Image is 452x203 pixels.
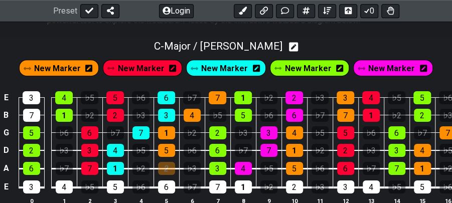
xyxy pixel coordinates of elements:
div: 7 [23,109,40,122]
div: 1 [414,162,431,175]
div: New Marker [101,58,185,78]
div: 6 [158,91,175,104]
span: Click to enter marker mode. [368,61,415,76]
i: Drag and drop to re-order [107,65,114,73]
div: ♭3 [363,144,380,157]
div: ♭7 [312,109,329,122]
div: 3 [388,144,405,157]
button: Toggle Dexterity for all fretkits [381,4,399,18]
div: ♭7 [414,126,431,139]
div: ♭3 [56,144,73,157]
div: 6 [81,126,98,139]
div: 5 [235,109,252,122]
div: 1 [158,126,175,139]
div: 1 [56,109,73,122]
div: 5 [158,144,175,157]
button: Add Text [276,4,294,18]
i: Drag and drop to re-order [191,65,198,73]
div: ♭5 [81,180,98,193]
div: 6 [209,144,226,157]
div: ♭2 [260,180,277,193]
button: Open sort Window [318,4,336,18]
div: 1 [363,109,380,122]
button: Add an identical marker to each fretkit. [234,4,252,18]
div: 3 [23,180,40,193]
div: 4 [107,144,124,157]
div: ♭5 [388,91,405,104]
div: 4 [414,144,431,157]
div: 2 [209,126,226,139]
div: ♭6 [132,91,149,104]
div: 3 [260,126,277,139]
div: 4 [362,91,380,104]
div: 4 [184,109,201,122]
div: 3 [81,144,98,157]
div: 2 [285,91,303,104]
i: Drag and drop to re-order [358,65,365,73]
span: Click to enter marker mode. [34,61,81,76]
div: New Marker [268,58,352,78]
div: 3 [209,162,226,175]
div: 7 [209,180,226,193]
div: 3 [337,180,354,193]
div: 5 [337,126,354,139]
div: 1 [234,91,252,104]
div: 1 [286,144,303,157]
div: New Marker [351,58,435,78]
button: Done edit! [80,4,98,18]
div: 2 [23,144,40,157]
div: 7 [81,162,98,175]
div: 4 [56,180,73,193]
button: Share Preset [101,4,119,18]
i: Drag and drop to re-order [274,65,281,73]
div: ♭7 [235,144,252,157]
div: 3 [337,91,354,104]
i: Edit marker [420,61,427,76]
div: ♭6 [260,109,277,122]
i: Edit marker [85,61,92,76]
i: Edit marker [336,61,343,76]
div: 4 [286,126,303,139]
div: ♭5 [388,180,405,193]
div: ♭3 [235,126,252,139]
div: 2 [107,109,124,122]
button: Add media link [255,4,273,18]
div: 4 [363,180,380,193]
div: 5 [106,91,124,104]
div: 7 [337,109,354,122]
span: Click to enter marker mode. [201,61,248,76]
div: 6 [23,162,40,175]
i: Edit marker [253,61,260,76]
div: ♭6 [363,126,380,139]
div: 3 [23,91,40,104]
div: 6 [286,109,303,122]
div: 5 [286,162,303,175]
div: 2 [158,162,175,175]
div: 7 [260,144,277,157]
div: ♭2 [184,126,201,139]
div: ♭6 [312,162,329,175]
i: Edit marker [169,61,176,76]
div: ♭3 [311,91,329,104]
div: ♭5 [260,162,277,175]
div: New Marker [17,58,101,78]
span: Click to enter marker mode. [285,61,332,76]
div: ♭2 [388,109,405,122]
i: Drag and drop to re-order [24,65,31,73]
div: New Marker [184,58,268,78]
div: ♭2 [132,162,149,175]
div: ♭6 [56,126,73,139]
div: ♭7 [107,126,124,139]
div: 5 [107,180,124,193]
div: ♭3 [184,162,201,175]
div: ♭5 [132,144,149,157]
span: Click to enter marker mode. [117,61,164,76]
button: Login [159,4,194,18]
button: Add scale/chord fretkit item [297,4,315,18]
div: ♭5 [81,91,98,104]
div: 3 [158,109,175,122]
div: ♭7 [363,162,380,175]
div: 6 [388,126,405,139]
div: 1 [235,180,252,193]
div: ♭7 [183,91,201,104]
